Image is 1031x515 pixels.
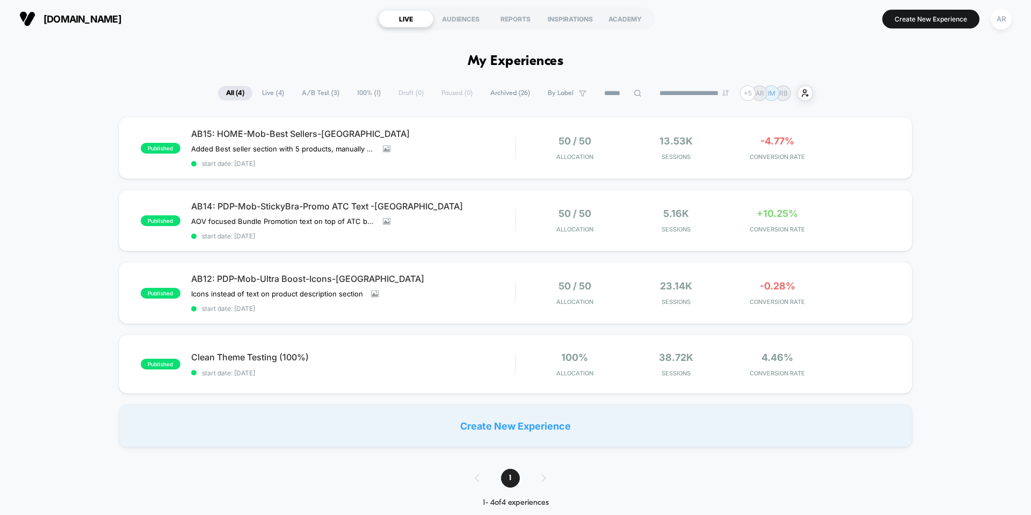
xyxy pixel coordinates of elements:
[659,135,693,147] span: 13.53k
[141,143,180,154] span: published
[464,498,568,507] div: 1 - 4 of 4 experiences
[501,469,520,488] span: 1
[191,217,375,226] span: AOV focused Bundle Promotion text on top of ATC button that links to the Sticky Bra BundleAdded t...
[379,10,433,27] div: LIVE
[757,208,798,219] span: +10.25%
[561,352,588,363] span: 100%
[882,10,979,28] button: Create New Experience
[433,10,488,27] div: AUDIENCES
[558,208,591,219] span: 50 / 50
[141,359,180,369] span: published
[556,153,593,161] span: Allocation
[729,226,825,233] span: CONVERSION RATE
[191,144,375,153] span: Added Best seller section with 5 products, manually selected, right after the banner.
[663,208,689,219] span: 5.16k
[19,11,35,27] img: Visually logo
[191,304,515,313] span: start date: [DATE]
[468,54,564,69] h1: My Experiences
[659,352,693,363] span: 38.72k
[598,10,652,27] div: ACADEMY
[740,85,756,101] div: + 5
[729,298,825,306] span: CONVERSION RATE
[254,86,292,100] span: Live ( 4 )
[628,298,724,306] span: Sessions
[556,369,593,377] span: Allocation
[756,89,764,97] p: AR
[218,86,252,100] span: All ( 4 )
[660,280,692,292] span: 23.14k
[191,128,515,139] span: AB15: HOME-Mob-Best Sellers-[GEOGRAPHIC_DATA]
[628,153,724,161] span: Sessions
[191,201,515,212] span: AB14: PDP-Mob-StickyBra-Promo ATC Text -[GEOGRAPHIC_DATA]
[191,159,515,168] span: start date: [DATE]
[988,8,1015,30] button: AR
[558,135,591,147] span: 50 / 50
[141,215,180,226] span: published
[488,10,543,27] div: REPORTS
[760,280,795,292] span: -0.28%
[628,369,724,377] span: Sessions
[768,89,775,97] p: IM
[779,89,788,97] p: RB
[191,352,515,362] span: Clean Theme Testing (100%)
[191,273,515,284] span: AB12: PDP-Mob-Ultra Boost-Icons-[GEOGRAPHIC_DATA]
[722,90,729,96] img: end
[628,226,724,233] span: Sessions
[191,232,515,240] span: start date: [DATE]
[294,86,347,100] span: A/B Test ( 3 )
[16,10,125,27] button: [DOMAIN_NAME]
[760,135,794,147] span: -4.77%
[548,89,573,97] span: By Label
[556,298,593,306] span: Allocation
[543,10,598,27] div: INSPIRATIONS
[191,369,515,377] span: start date: [DATE]
[556,226,593,233] span: Allocation
[729,369,825,377] span: CONVERSION RATE
[191,289,363,298] span: Icons instead of text on product description section
[729,153,825,161] span: CONVERSION RATE
[482,86,538,100] span: Archived ( 26 )
[141,288,180,299] span: published
[558,280,591,292] span: 50 / 50
[43,13,121,25] span: [DOMAIN_NAME]
[991,9,1012,30] div: AR
[349,86,389,100] span: 100% ( 1 )
[761,352,793,363] span: 4.46%
[119,404,912,447] div: Create New Experience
